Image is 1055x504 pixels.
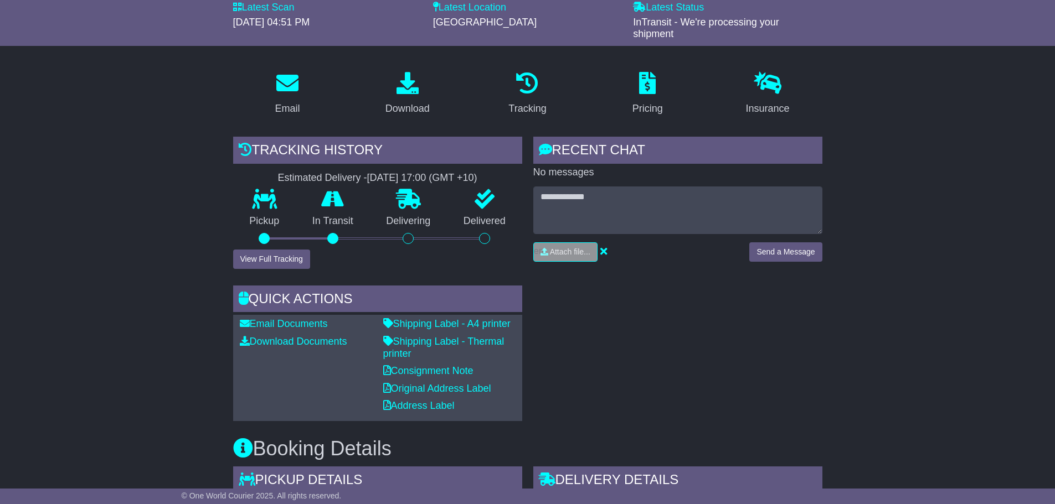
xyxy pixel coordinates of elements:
[296,215,370,227] p: In Transit
[746,101,790,116] div: Insurance
[240,336,347,347] a: Download Documents
[233,438,822,460] h3: Booking Details
[233,215,296,227] p: Pickup
[275,101,300,116] div: Email
[739,68,797,120] a: Insurance
[233,17,310,28] span: [DATE] 04:51 PM
[632,101,663,116] div: Pricing
[508,101,546,116] div: Tracking
[633,17,779,40] span: InTransit - We're processing your shipment
[385,101,430,116] div: Download
[370,215,447,227] p: Delivering
[749,242,822,262] button: Send a Message
[533,137,822,167] div: RECENT CHAT
[383,365,474,376] a: Consignment Note
[233,466,522,496] div: Pickup Details
[367,172,477,184] div: [DATE] 17:00 (GMT +10)
[625,68,670,120] a: Pricing
[433,2,506,14] label: Latest Location
[383,383,491,394] a: Original Address Label
[378,68,437,120] a: Download
[383,336,505,359] a: Shipping Label - Thermal printer
[633,2,704,14] label: Latest Status
[533,167,822,179] p: No messages
[240,318,328,329] a: Email Documents
[383,400,455,411] a: Address Label
[233,285,522,315] div: Quick Actions
[267,68,307,120] a: Email
[533,466,822,496] div: Delivery Details
[433,17,537,28] span: [GEOGRAPHIC_DATA]
[182,491,342,500] span: © One World Courier 2025. All rights reserved.
[233,172,522,184] div: Estimated Delivery -
[233,250,310,269] button: View Full Tracking
[501,68,553,120] a: Tracking
[447,215,522,227] p: Delivered
[383,318,511,329] a: Shipping Label - A4 printer
[233,2,295,14] label: Latest Scan
[233,137,522,167] div: Tracking history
